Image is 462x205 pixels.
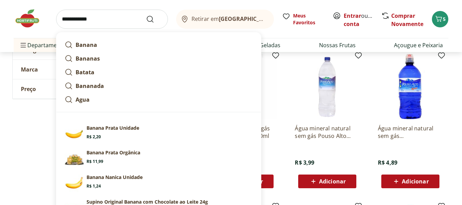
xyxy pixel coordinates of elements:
span: R$ 2,20 [87,134,101,140]
b: [GEOGRAPHIC_DATA]/[GEOGRAPHIC_DATA] [219,15,334,23]
span: ou [344,12,374,28]
a: Água mineral natural sem gás Pouso Alto gelada 1,5l [295,125,360,140]
strong: Agua [76,96,90,103]
button: Carrinho [432,11,448,27]
span: Marca [21,66,38,73]
strong: Bananada [76,82,104,90]
button: Adicionar [298,175,356,188]
img: Água mineral natural sem gás Pouso Alto gelada 750ml [378,54,443,119]
a: Banana Prata OrgânicaBanana Prata OrgânicaR$ 11,99 [62,146,255,171]
span: Adicionar [319,179,346,184]
span: R$ 4,89 [378,159,397,166]
button: Retirar em[GEOGRAPHIC_DATA]/[GEOGRAPHIC_DATA] [176,10,274,29]
a: Bananada [62,79,255,93]
a: Água mineral natural sem gás [GEOGRAPHIC_DATA] gelada 750ml [378,125,443,140]
img: Banana Prata Unidade [65,125,84,144]
img: Hortifruti [14,8,48,29]
p: Banana Nanica Unidade [87,174,143,181]
p: Banana Prata Unidade [87,125,139,131]
a: Entrar [344,12,361,20]
button: Adicionar [381,175,439,188]
button: Marca [13,60,115,79]
input: search [56,10,168,29]
p: Banana Prata Orgânica [87,149,140,156]
a: Agua [62,93,255,106]
a: Banana Prata UnidadeBanana Prata UnidadeR$ 2,20 [62,122,255,146]
span: R$ 11,99 [87,159,103,164]
a: Criar conta [344,12,381,28]
span: Adicionar [402,179,428,184]
img: Água mineral natural sem gás Pouso Alto gelada 1,5l [295,54,360,119]
span: Departamentos [19,37,68,53]
a: Nossas Frutas [319,41,356,49]
button: Preço [13,79,115,99]
strong: Bananas [76,55,100,62]
a: Açougue e Peixaria [394,41,443,49]
span: R$ 1,24 [87,183,101,189]
span: 5 [443,16,446,22]
a: Batata [62,65,255,79]
span: Meus Favoritos [293,12,325,26]
img: Banana Prata Orgânica [65,149,84,168]
a: Comprar Novamente [391,12,423,28]
a: Bananas [62,52,255,65]
strong: Batata [76,68,94,76]
button: Submit Search [146,15,162,23]
span: Retirar em [192,16,267,22]
a: Banana [62,38,255,52]
strong: Banana [76,41,97,49]
a: Banana Nanica UnidadeBanana Nanica UnidadeR$ 1,24 [62,171,255,196]
a: Meus Favoritos [282,12,325,26]
button: Menu [19,37,27,53]
span: R$ 3,99 [295,159,314,166]
img: Banana Nanica Unidade [65,174,84,193]
span: Preço [21,86,36,92]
